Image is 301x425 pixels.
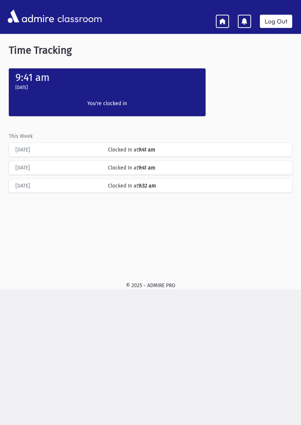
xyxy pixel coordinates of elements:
[12,146,104,154] div: [DATE]
[15,84,28,91] label: [DATE]
[138,183,156,189] b: 9:32 am
[138,165,155,171] b: 9:41 am
[104,164,289,172] div: Clocked In at
[64,100,151,107] label: You're clocked in
[15,71,50,83] label: 9:41 am
[138,147,155,153] b: 9:41 am
[6,8,56,25] img: AdmirePro
[9,132,33,140] label: This Week
[12,182,104,190] div: [DATE]
[104,146,289,154] div: Clocked In at
[12,164,104,172] div: [DATE]
[104,182,289,190] div: Clocked In at
[6,282,295,289] div: © 2025 - ADMIRE PRO
[260,15,292,28] a: Log Out
[56,7,102,26] span: classroom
